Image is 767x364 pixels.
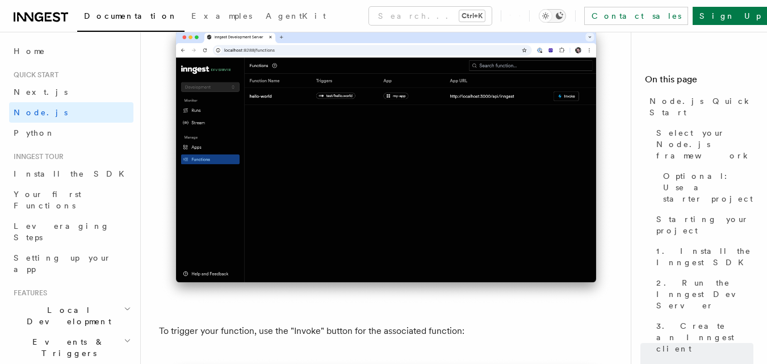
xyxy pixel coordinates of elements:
[9,300,133,332] button: Local Development
[14,221,110,242] span: Leveraging Steps
[14,190,81,210] span: Your first Functions
[266,11,326,20] span: AgentKit
[649,95,753,118] span: Node.js Quick Start
[14,128,55,137] span: Python
[652,316,753,359] a: 3. Create an Inngest client
[159,323,613,339] p: To trigger your function, use the "Invoke" button for the associated function:
[84,11,178,20] span: Documentation
[9,70,58,80] span: Quick start
[656,320,753,354] span: 3. Create an Inngest client
[459,10,485,22] kbd: Ctrl+K
[9,123,133,143] a: Python
[9,82,133,102] a: Next.js
[14,169,131,178] span: Install the SDK
[9,152,64,161] span: Inngest tour
[9,184,133,216] a: Your first Functions
[191,11,252,20] span: Examples
[659,166,753,209] a: Optional: Use a starter project
[185,3,259,31] a: Examples
[14,108,68,117] span: Node.js
[663,170,753,204] span: Optional: Use a starter project
[9,248,133,279] a: Setting up your app
[9,41,133,61] a: Home
[77,3,185,32] a: Documentation
[9,304,124,327] span: Local Development
[652,209,753,241] a: Starting your project
[645,73,753,91] h4: On this page
[656,277,753,311] span: 2. Run the Inngest Dev Server
[259,3,333,31] a: AgentKit
[652,123,753,166] a: Select your Node.js framework
[9,164,133,184] a: Install the SDK
[656,127,753,161] span: Select your Node.js framework
[14,87,68,97] span: Next.js
[656,245,753,268] span: 1. Install the Inngest SDK
[584,7,688,25] a: Contact sales
[14,253,111,274] span: Setting up your app
[9,332,133,363] button: Events & Triggers
[9,336,124,359] span: Events & Triggers
[645,91,753,123] a: Node.js Quick Start
[9,216,133,248] a: Leveraging Steps
[369,7,492,25] button: Search...Ctrl+K
[539,9,566,23] button: Toggle dark mode
[159,19,613,305] img: Inngest Dev Server web interface's functions tab with functions listed
[652,273,753,316] a: 2. Run the Inngest Dev Server
[9,102,133,123] a: Node.js
[656,214,753,236] span: Starting your project
[652,241,753,273] a: 1. Install the Inngest SDK
[9,288,47,298] span: Features
[14,45,45,57] span: Home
